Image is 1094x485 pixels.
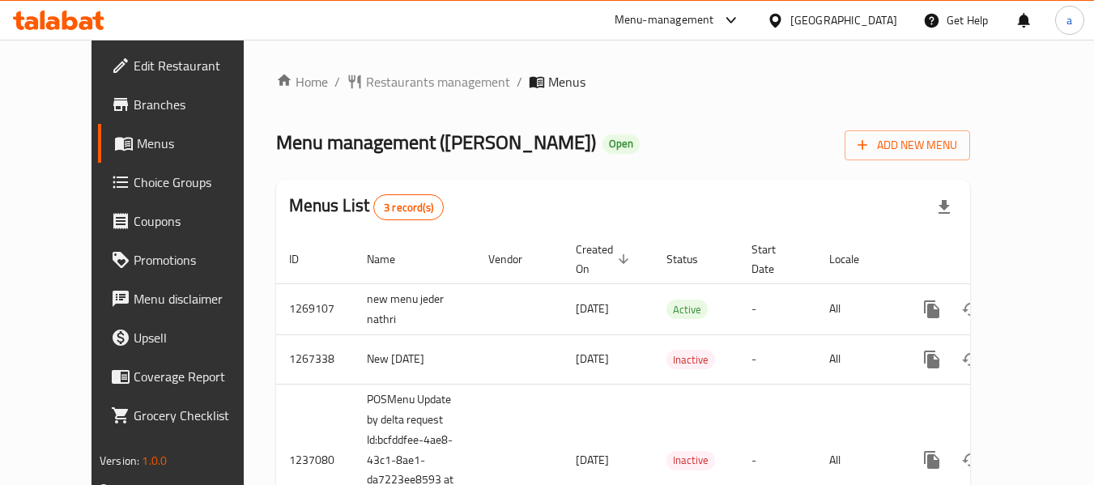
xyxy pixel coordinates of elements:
[739,334,816,384] td: -
[134,328,262,347] span: Upsell
[666,350,715,369] div: Inactive
[289,249,320,269] span: ID
[134,56,262,75] span: Edit Restaurant
[367,249,416,269] span: Name
[790,11,897,29] div: [GEOGRAPHIC_DATA]
[576,449,609,470] span: [DATE]
[751,240,797,279] span: Start Date
[276,72,328,91] a: Home
[517,72,522,91] li: /
[134,289,262,308] span: Menu disclaimer
[602,137,640,151] span: Open
[366,72,510,91] span: Restaurants management
[334,72,340,91] li: /
[488,249,543,269] span: Vendor
[98,240,275,279] a: Promotions
[98,318,275,357] a: Upsell
[100,450,139,471] span: Version:
[913,290,951,329] button: more
[354,334,475,384] td: New [DATE]
[816,283,900,334] td: All
[98,124,275,163] a: Menus
[98,85,275,124] a: Branches
[137,134,262,153] span: Menus
[134,250,262,270] span: Promotions
[1066,11,1072,29] span: a
[666,300,708,319] span: Active
[951,440,990,479] button: Change Status
[374,200,443,215] span: 3 record(s)
[134,367,262,386] span: Coverage Report
[98,396,275,435] a: Grocery Checklist
[98,279,275,318] a: Menu disclaimer
[925,188,964,227] div: Export file
[829,249,880,269] span: Locale
[276,124,596,160] span: Menu management ( [PERSON_NAME] )
[289,194,444,220] h2: Menus List
[548,72,585,91] span: Menus
[373,194,444,220] div: Total records count
[276,72,970,91] nav: breadcrumb
[845,130,970,160] button: Add New Menu
[913,440,951,479] button: more
[666,351,715,369] span: Inactive
[858,135,957,155] span: Add New Menu
[615,11,714,30] div: Menu-management
[816,334,900,384] td: All
[666,249,719,269] span: Status
[134,211,262,231] span: Coupons
[98,163,275,202] a: Choice Groups
[276,283,354,334] td: 1269107
[276,334,354,384] td: 1267338
[602,134,640,154] div: Open
[739,283,816,334] td: -
[98,46,275,85] a: Edit Restaurant
[951,290,990,329] button: Change Status
[142,450,167,471] span: 1.0.0
[666,451,715,470] span: Inactive
[576,298,609,319] span: [DATE]
[951,340,990,379] button: Change Status
[913,340,951,379] button: more
[900,235,1081,284] th: Actions
[134,406,262,425] span: Grocery Checklist
[576,240,634,279] span: Created On
[98,202,275,240] a: Coupons
[354,283,475,334] td: new menu jeder nathri
[347,72,510,91] a: Restaurants management
[134,172,262,192] span: Choice Groups
[134,95,262,114] span: Branches
[576,348,609,369] span: [DATE]
[98,357,275,396] a: Coverage Report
